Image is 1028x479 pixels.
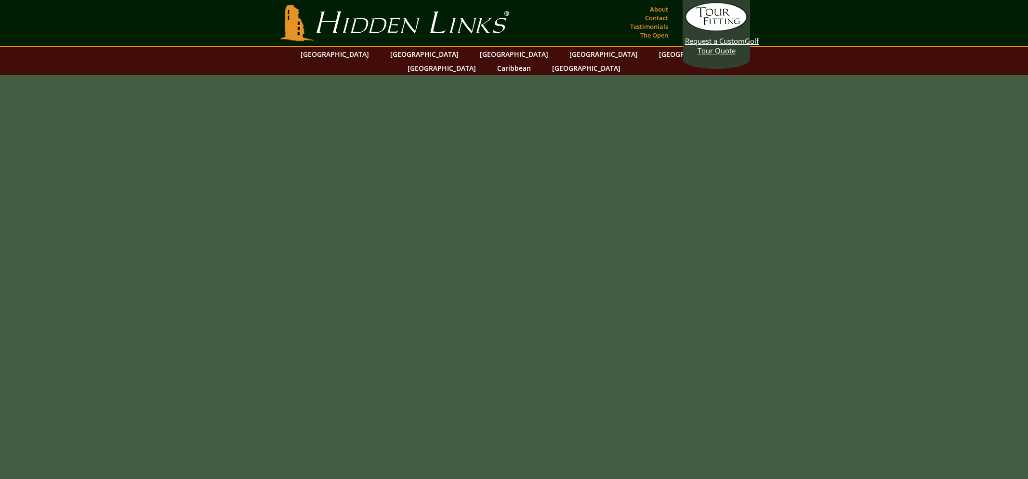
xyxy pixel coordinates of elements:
a: Contact [643,11,671,25]
a: [GEOGRAPHIC_DATA] [403,61,481,75]
a: [GEOGRAPHIC_DATA] [547,61,625,75]
a: [GEOGRAPHIC_DATA] [475,47,553,61]
a: [GEOGRAPHIC_DATA] [296,47,374,61]
a: Testimonials [628,20,671,33]
a: Request a CustomGolf Tour Quote [685,2,748,55]
a: Caribbean [492,61,536,75]
a: The Open [638,28,671,42]
a: About [647,2,671,16]
span: Request a Custom [685,36,745,46]
a: [GEOGRAPHIC_DATA] [385,47,463,61]
a: [GEOGRAPHIC_DATA] [565,47,643,61]
a: [GEOGRAPHIC_DATA] [654,47,732,61]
